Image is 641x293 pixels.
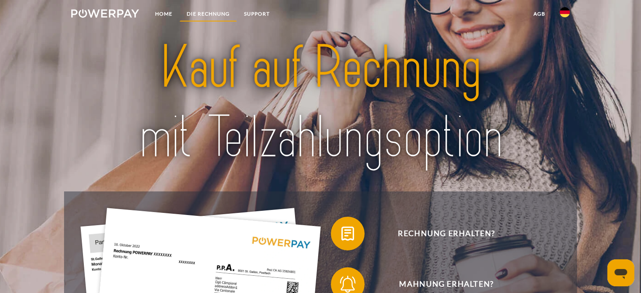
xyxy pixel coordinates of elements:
[331,217,550,250] button: Rechnung erhalten?
[180,6,237,22] a: DIE RECHNUNG
[343,217,550,250] span: Rechnung erhalten?
[71,9,139,18] img: logo-powerpay-white.svg
[526,6,552,22] a: agb
[237,6,277,22] a: SUPPORT
[560,7,570,17] img: de
[96,30,545,176] img: title-powerpay_de.svg
[148,6,180,22] a: Home
[337,223,358,244] img: qb_bill.svg
[607,259,634,286] iframe: Schaltfläche zum Öffnen des Messaging-Fensters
